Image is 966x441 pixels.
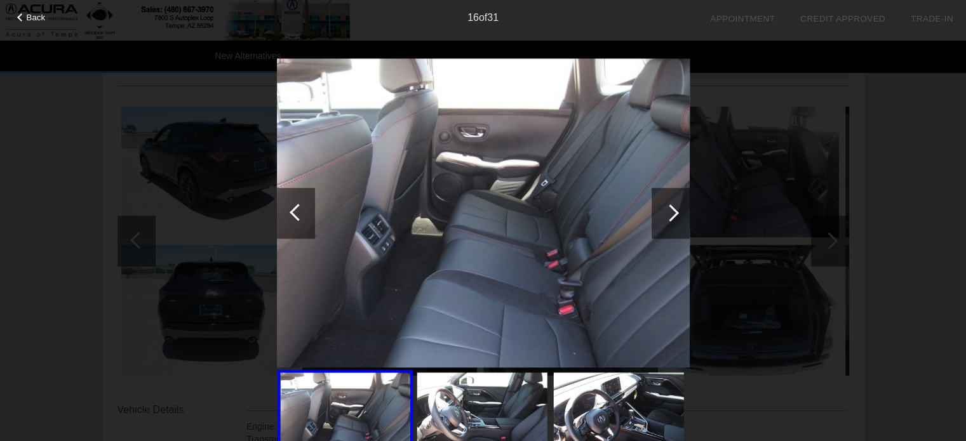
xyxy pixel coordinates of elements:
[487,12,499,23] span: 31
[277,58,690,368] img: 16.jpg
[710,14,775,23] a: Appointment
[467,12,479,23] span: 16
[911,14,953,23] a: Trade-In
[27,13,46,22] span: Back
[800,14,885,23] a: Credit Approved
